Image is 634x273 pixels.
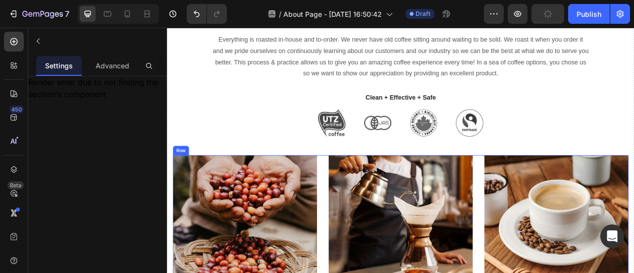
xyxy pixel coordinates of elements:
img: Alt Image [368,104,402,138]
p: 7 [65,8,69,20]
span: Draft [416,9,430,18]
p: Everything is roasted in-house and to-order. We never have old coffee sitting around waiting to b... [58,8,536,65]
img: Alt Image [309,104,344,138]
p: Clean + Effective + Safe [58,83,536,95]
iframe: Design area [167,28,634,273]
div: Render error due to not finding the section's component [28,76,167,100]
button: Publish [568,4,610,24]
img: Alt Image [251,104,285,138]
button: 7 [4,4,74,24]
div: 450 [9,106,24,113]
img: Alt Image [192,104,227,138]
div: Row [9,152,26,161]
div: Undo/Redo [187,4,227,24]
div: Publish [577,9,601,19]
p: Settings [45,60,73,71]
span: About Page - [DATE] 16:50:42 [283,9,382,19]
span: / [279,9,281,19]
div: Open Intercom Messenger [600,224,624,248]
div: Beta [7,181,24,189]
p: Advanced [96,60,129,71]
